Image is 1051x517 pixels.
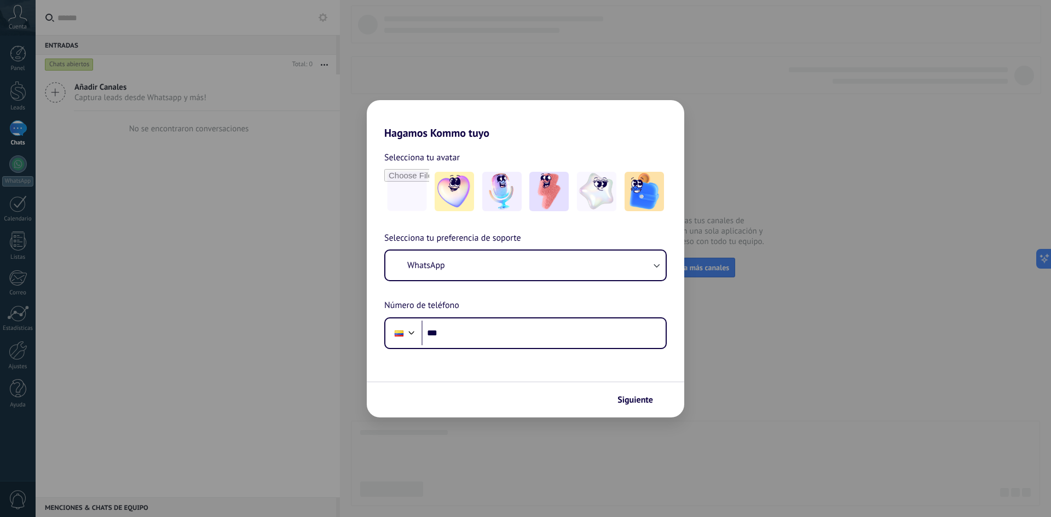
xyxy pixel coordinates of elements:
img: -3.jpeg [529,172,569,211]
span: Siguiente [617,396,653,404]
span: Número de teléfono [384,299,459,313]
img: -2.jpeg [482,172,522,211]
span: Selecciona tu preferencia de soporte [384,231,521,246]
img: -4.jpeg [577,172,616,211]
div: Colombia: + 57 [389,322,409,345]
img: -5.jpeg [625,172,664,211]
button: Siguiente [613,391,668,409]
span: Selecciona tu avatar [384,150,460,165]
h2: Hagamos Kommo tuyo [367,100,684,140]
span: WhatsApp [407,260,445,271]
img: -1.jpeg [435,172,474,211]
button: WhatsApp [385,251,666,280]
